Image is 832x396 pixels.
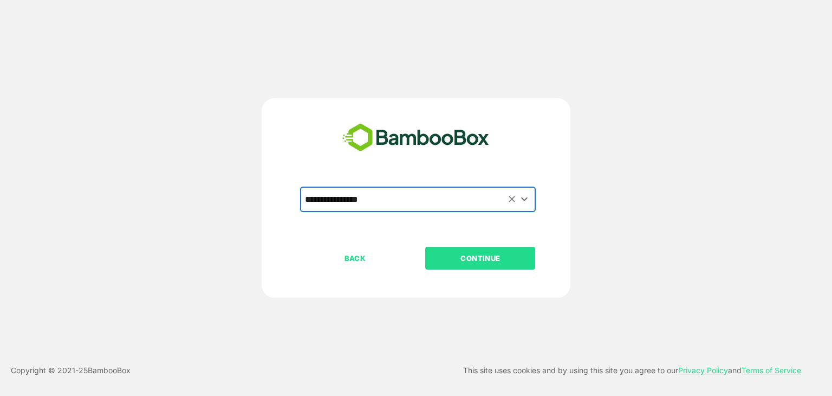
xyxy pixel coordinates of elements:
[463,364,801,377] p: This site uses cookies and by using this site you agree to our and
[426,252,535,264] p: CONTINUE
[300,247,410,270] button: BACK
[301,252,409,264] p: BACK
[742,366,801,375] a: Terms of Service
[11,364,131,377] p: Copyright © 2021- 25 BambooBox
[517,192,532,207] button: Open
[678,366,728,375] a: Privacy Policy
[425,247,535,270] button: CONTINUE
[506,193,518,206] button: Clear
[336,120,495,156] img: bamboobox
